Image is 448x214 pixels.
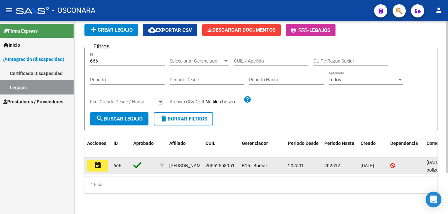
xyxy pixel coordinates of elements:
[160,116,207,122] span: Borrar Filtros
[390,141,418,146] span: Dependencia
[170,58,223,64] span: Seleccionar Gerenciador
[84,136,111,158] datatable-header-cell: Acciones
[322,136,358,158] datatable-header-cell: Periodo Hasta
[113,163,121,168] span: 666
[148,27,192,33] span: Exportar CSV
[167,136,203,158] datatable-header-cell: Afiliado
[286,24,336,36] button: -Legajos
[84,24,138,36] button: Crear Legajo
[208,27,275,33] span: Descargar Documentos
[239,136,285,158] datatable-header-cell: Gerenciador
[96,115,104,122] mat-icon: search
[324,163,340,168] span: 202512
[157,99,164,106] button: Open calendar
[90,42,113,51] h3: Filtros
[154,112,213,125] button: Borrar Filtros
[329,77,341,82] span: Todos
[131,136,157,158] datatable-header-cell: Aprobado
[3,56,64,63] span: Integración (discapacidad)
[291,27,309,33] span: -
[143,24,197,36] button: Exportar CSV
[5,6,13,14] mat-icon: menu
[90,112,148,125] button: Buscar Legajo
[435,6,443,14] mat-icon: person
[90,27,133,33] span: Crear Legajo
[148,26,156,34] mat-icon: cloud_download
[3,41,20,49] span: Inicio
[3,27,38,35] span: Firma Express
[169,141,186,146] span: Afiliado
[285,136,322,158] datatable-header-cell: Periodo Desde
[324,141,354,146] span: Periodo Hasta
[96,116,143,122] span: Buscar Legajo
[361,141,376,146] span: Creado
[242,141,268,146] span: Gerenciador
[160,115,168,122] mat-icon: delete
[169,162,205,170] div: [PERSON_NAME]
[361,163,374,168] span: [DATE]
[206,163,235,168] span: 20552553951
[203,136,239,158] datatable-header-cell: CUIL
[52,3,95,18] span: - OSCONARA
[111,136,131,158] datatable-header-cell: ID
[206,141,215,146] span: CUIL
[87,141,106,146] span: Acciones
[94,161,102,169] mat-icon: assignment
[206,99,243,105] input: Archivo CSV CUIL
[358,136,388,158] datatable-header-cell: Creado
[133,141,154,146] span: Aprobado
[120,99,152,105] input: Fecha fin
[3,98,63,105] span: Prestadores / Proveedores
[288,141,319,146] span: Periodo Desde
[170,99,206,104] span: Archivo CSV CUIL
[243,95,251,103] mat-icon: help
[288,163,304,168] span: 202501
[426,192,441,207] div: Open Intercom Messenger
[113,141,118,146] span: ID
[388,136,424,158] datatable-header-cell: Dependencia
[90,26,98,34] mat-icon: add
[242,163,267,168] span: B15 - Boreal
[90,99,114,105] input: Fecha inicio
[202,24,281,36] button: Descargar Documentos
[309,27,330,33] span: Legajos
[84,176,437,193] div: 1 total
